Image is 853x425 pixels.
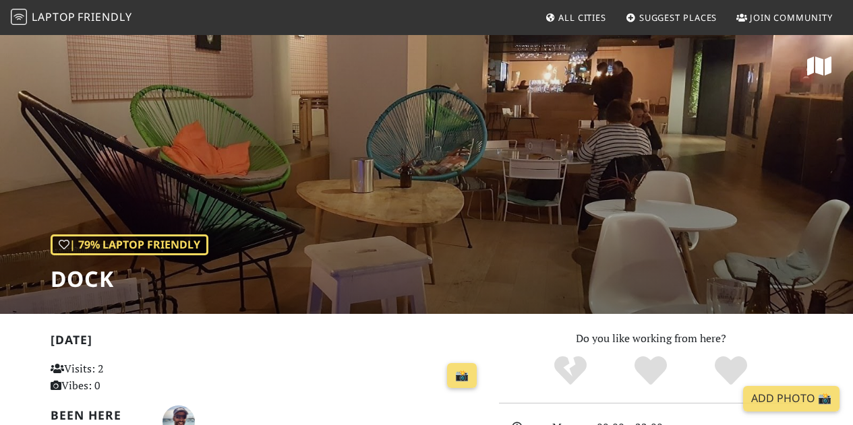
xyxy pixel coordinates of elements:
span: Friendly [78,9,131,24]
h2: Been here [51,408,146,422]
p: Visits: 2 Vibes: 0 [51,360,184,395]
h1: Dock [51,266,208,292]
span: All Cities [558,11,606,24]
a: Suggest Places [620,5,723,30]
span: Laptop [32,9,76,24]
div: Definitely! [690,354,771,388]
div: Yes [611,354,691,388]
img: LaptopFriendly [11,9,27,25]
span: Suggest Places [639,11,717,24]
a: LaptopFriendly LaptopFriendly [11,6,132,30]
a: Add Photo 📸 [743,386,840,412]
a: Join Community [731,5,838,30]
div: No [531,354,611,388]
a: 📸 [447,363,477,389]
p: Do you like working from here? [499,330,803,348]
div: | 79% Laptop Friendly [51,234,208,256]
h2: [DATE] [51,333,483,352]
a: All Cities [539,5,612,30]
span: Join Community [750,11,833,24]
